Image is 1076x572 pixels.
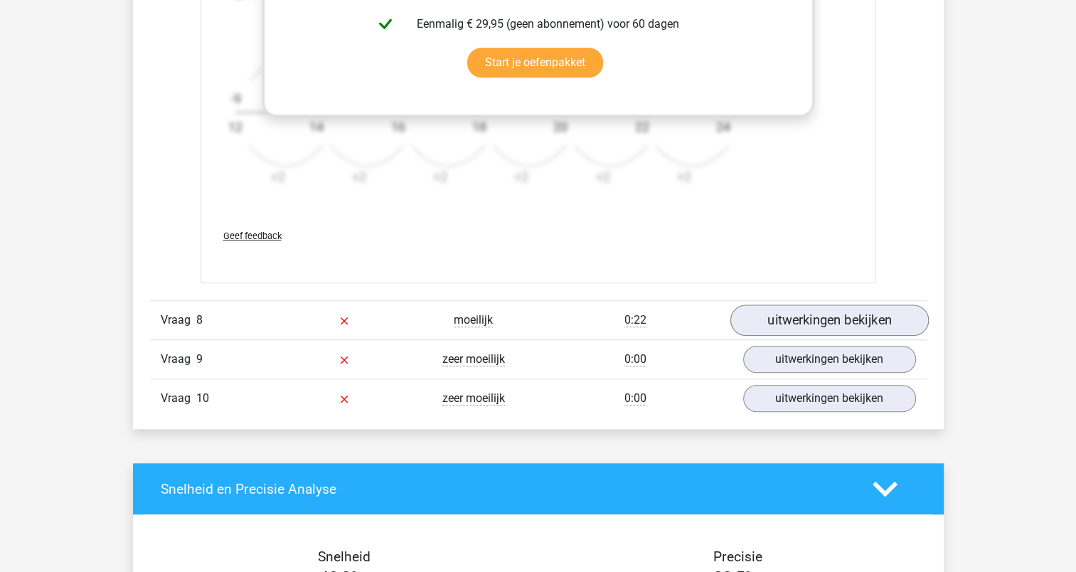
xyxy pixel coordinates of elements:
text: 16 [390,120,405,134]
text: +2 [352,169,366,184]
a: Start je oefenpakket [467,48,603,78]
text: +2 [271,169,285,184]
text: 14 [309,120,324,134]
span: 8 [196,313,203,327]
a: uitwerkingen bekijken [743,385,916,412]
span: 0:22 [624,313,646,327]
span: Vraag [161,312,196,329]
span: 10 [196,391,209,405]
span: zeer moeilijk [442,352,505,366]
span: 0:00 [624,352,646,366]
a: uitwerkingen bekijken [743,346,916,373]
text: 24 [715,120,730,134]
h4: Precisie [555,549,922,565]
span: Geef feedback [223,231,282,241]
span: 9 [196,352,203,366]
span: zeer moeilijk [442,391,505,406]
text: 20 [553,120,568,134]
span: 0:00 [624,391,646,406]
h4: Snelheid en Precisie Analyse [161,481,851,497]
text: +2 [677,169,691,184]
a: uitwerkingen bekijken [730,304,928,336]
span: Vraag [161,351,196,368]
text: +2 [433,169,447,184]
text: 18 [472,120,486,134]
span: moeilijk [454,313,493,327]
span: Vraag [161,390,196,407]
text: 12 [228,120,243,134]
text: -9 [230,91,240,106]
h4: Snelheid [161,549,528,565]
text: 22 [634,120,649,134]
text: +2 [514,169,528,184]
text: +2 [596,169,610,184]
